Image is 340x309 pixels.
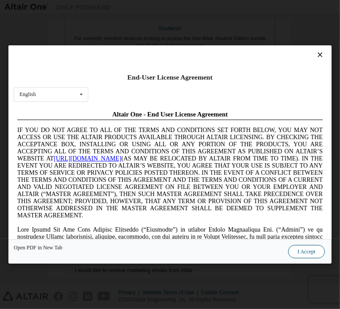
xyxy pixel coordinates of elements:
span: Altair One - End User License Agreement [98,4,214,11]
button: I Accept [289,245,325,258]
div: English [20,92,36,97]
div: End-User License Agreement [14,73,326,82]
a: [URL][DOMAIN_NAME] [40,48,107,55]
a: Open PDF in New Tab [14,245,63,250]
span: Lore Ipsumd Sit Ame Cons Adipisc Elitseddo (“Eiusmodte”) in utlabor Etdolo Magnaaliqua Eni. (“Adm... [4,119,309,211]
span: IF YOU DO NOT AGREE TO ALL OF THE TERMS AND CONDITIONS SET FORTH BELOW, YOU MAY NOT ACCESS OR USE... [4,20,309,112]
